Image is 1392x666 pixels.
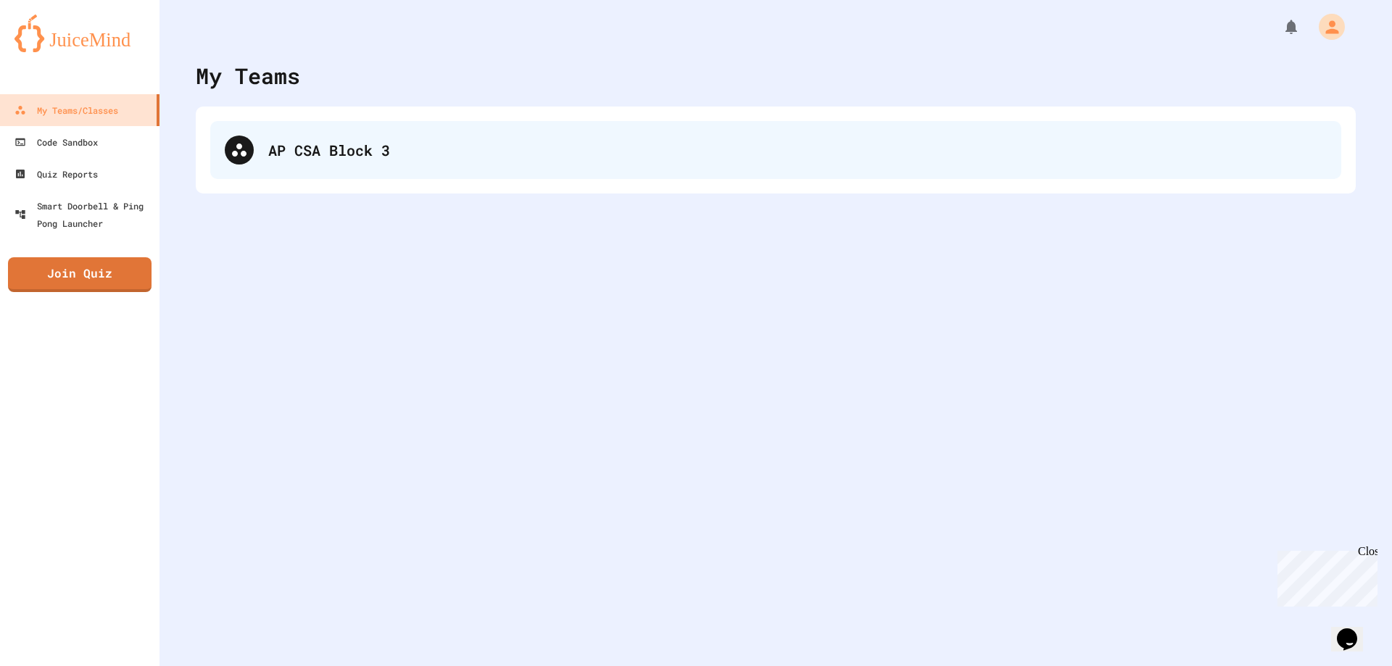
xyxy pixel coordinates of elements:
div: My Notifications [1256,14,1304,39]
div: Smart Doorbell & Ping Pong Launcher [14,197,154,232]
div: My Account [1304,10,1348,43]
div: My Teams/Classes [14,101,118,119]
div: My Teams [196,59,300,92]
div: Code Sandbox [14,133,98,151]
iframe: chat widget [1331,608,1377,652]
img: logo-orange.svg [14,14,145,52]
div: Chat with us now!Close [6,6,100,92]
iframe: chat widget [1272,545,1377,607]
div: AP CSA Block 3 [268,139,1327,161]
div: Quiz Reports [14,165,98,183]
a: Join Quiz [8,257,152,292]
div: AP CSA Block 3 [210,121,1341,179]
